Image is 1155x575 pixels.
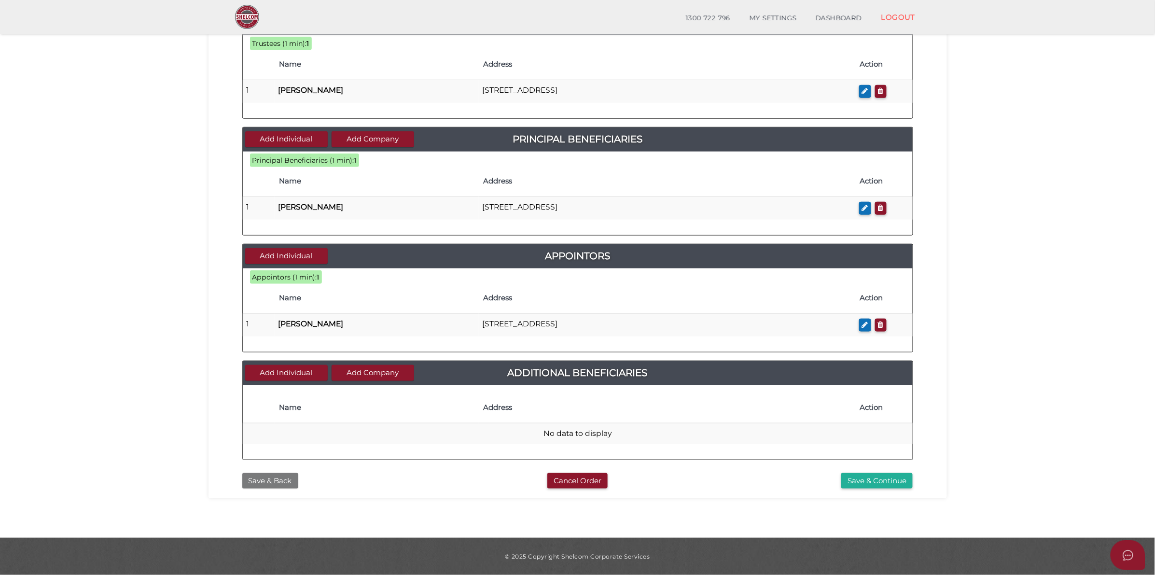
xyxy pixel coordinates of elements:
[479,80,855,103] td: [STREET_ADDRESS]
[278,202,344,211] b: [PERSON_NAME]
[860,177,908,185] h4: Action
[740,9,807,28] a: MY SETTINGS
[278,319,344,328] b: [PERSON_NAME]
[278,85,344,95] b: [PERSON_NAME]
[547,473,608,489] button: Cancel Order
[245,365,328,381] button: Add Individual
[484,60,850,69] h4: Address
[860,60,908,69] h4: Action
[317,273,320,281] b: 1
[279,294,474,302] h4: Name
[484,177,850,185] h4: Address
[332,365,414,381] button: Add Company
[484,294,850,302] h4: Address
[479,314,855,337] td: [STREET_ADDRESS]
[245,248,328,264] button: Add Individual
[243,131,913,147] a: Principal Beneficiaries
[216,552,940,561] div: © 2025 Copyright Shelcom Corporate Services
[676,9,740,28] a: 1300 722 796
[252,273,317,281] span: Appointors (1 min):
[354,156,357,165] b: 1
[243,314,275,337] td: 1
[479,197,855,220] td: [STREET_ADDRESS]
[484,404,850,412] h4: Address
[279,177,474,185] h4: Name
[872,7,925,27] a: LOGOUT
[332,131,414,147] button: Add Company
[243,80,275,103] td: 1
[245,131,328,147] button: Add Individual
[1111,540,1145,570] button: Open asap
[806,9,872,28] a: DASHBOARD
[252,156,354,165] span: Principal Beneficiaries (1 min):
[307,39,309,48] b: 1
[243,197,275,220] td: 1
[841,473,913,489] button: Save & Continue
[279,404,474,412] h4: Name
[243,423,913,444] td: No data to display
[243,248,913,264] a: Appointors
[860,404,908,412] h4: Action
[242,473,298,489] button: Save & Back
[243,365,913,380] a: Additional Beneficiaries
[860,294,908,302] h4: Action
[279,60,474,69] h4: Name
[252,39,307,48] span: Trustees (1 min):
